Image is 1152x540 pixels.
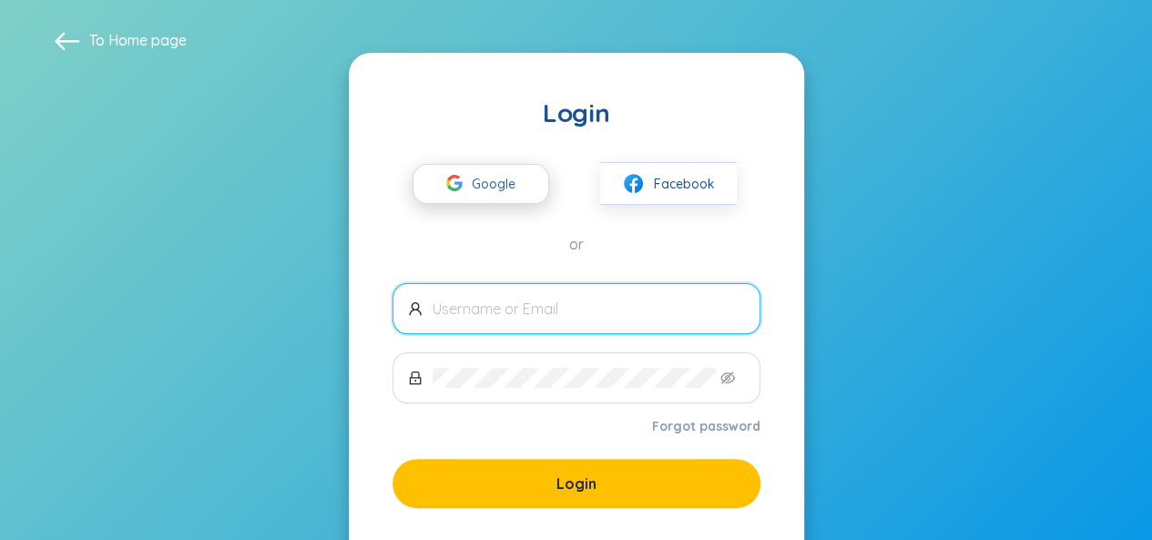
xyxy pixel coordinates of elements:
input: Username or Email [433,299,745,319]
a: Home page [108,31,187,49]
button: facebookFacebook [600,162,737,205]
span: lock [408,371,423,385]
div: Login [392,97,760,129]
span: user [408,301,423,316]
span: To [89,30,187,50]
a: Forgot password [652,417,760,435]
button: Google [413,164,549,204]
button: Login [392,459,760,508]
div: or [392,234,760,254]
span: Google [472,165,525,203]
span: eye-invisible [720,371,735,385]
span: Login [556,474,596,494]
span: Facebook [654,174,715,194]
img: facebook [622,172,645,195]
